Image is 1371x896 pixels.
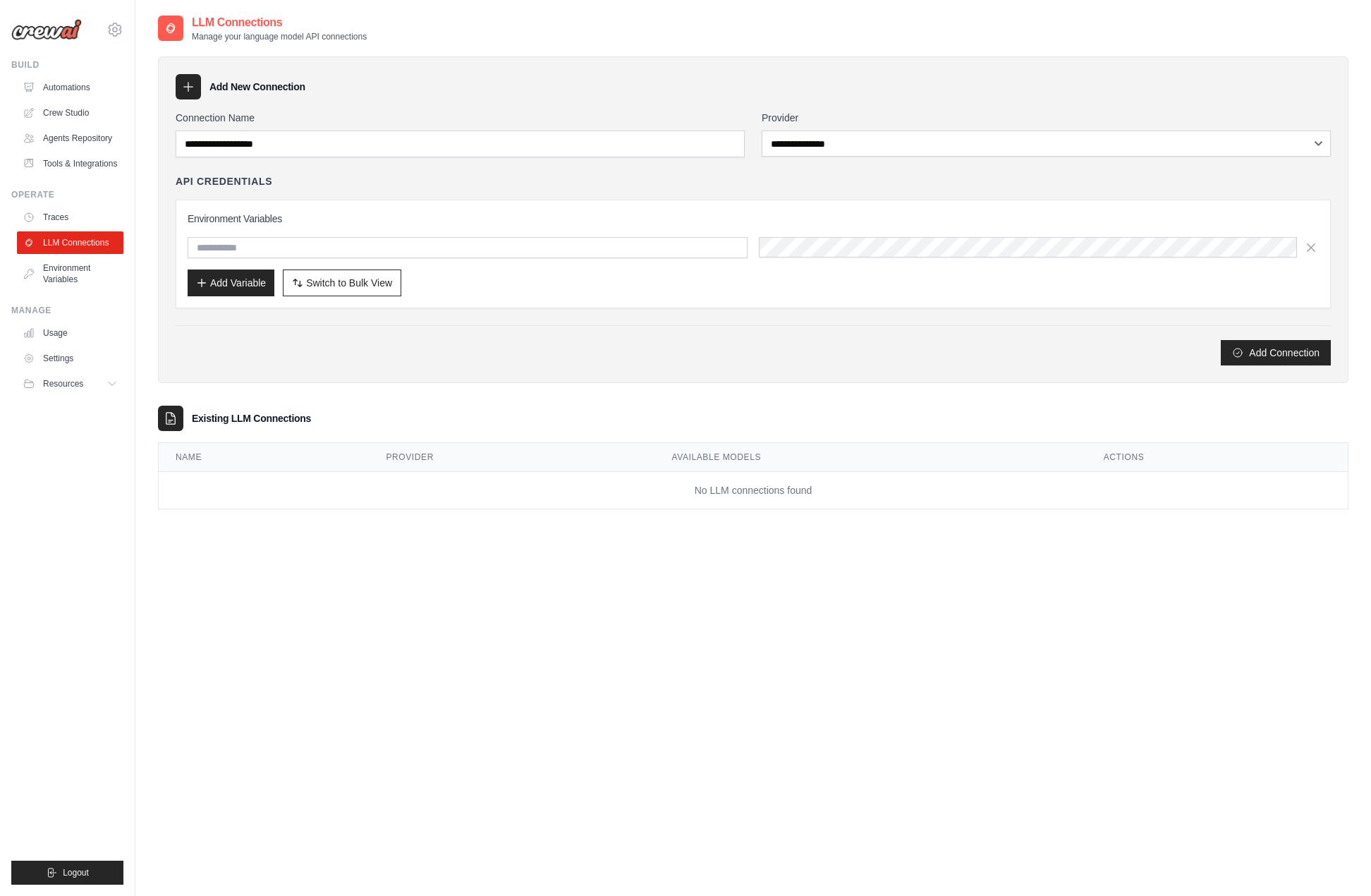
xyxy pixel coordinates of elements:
[17,76,123,99] a: Automations
[11,189,123,200] div: Operate
[159,472,1348,509] td: No LLM connections found
[283,270,401,296] button: Switch to Bulk View
[655,443,1087,472] th: Available Models
[762,111,1331,125] label: Provider
[11,59,123,71] div: Build
[17,347,123,370] a: Settings
[188,270,274,296] button: Add Variable
[17,257,123,291] a: Environment Variables
[1221,340,1331,365] button: Add Connection
[188,212,1319,226] h3: Environment Variables
[17,127,123,150] a: Agents Repository
[176,111,745,125] label: Connection Name
[306,276,392,290] span: Switch to Bulk View
[43,378,83,389] span: Resources
[192,411,311,425] h3: Existing LLM Connections
[17,231,123,254] a: LLM Connections
[369,443,654,472] th: Provider
[176,174,272,188] h4: API Credentials
[11,305,123,316] div: Manage
[159,443,369,472] th: Name
[192,14,367,31] h2: LLM Connections
[17,152,123,175] a: Tools & Integrations
[17,373,123,395] button: Resources
[1087,443,1348,472] th: Actions
[17,102,123,124] a: Crew Studio
[17,322,123,344] a: Usage
[192,31,367,42] p: Manage your language model API connections
[17,206,123,229] a: Traces
[11,19,82,40] img: Logo
[209,80,305,94] h3: Add New Connection
[11,861,123,885] button: Logout
[63,867,89,878] span: Logout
